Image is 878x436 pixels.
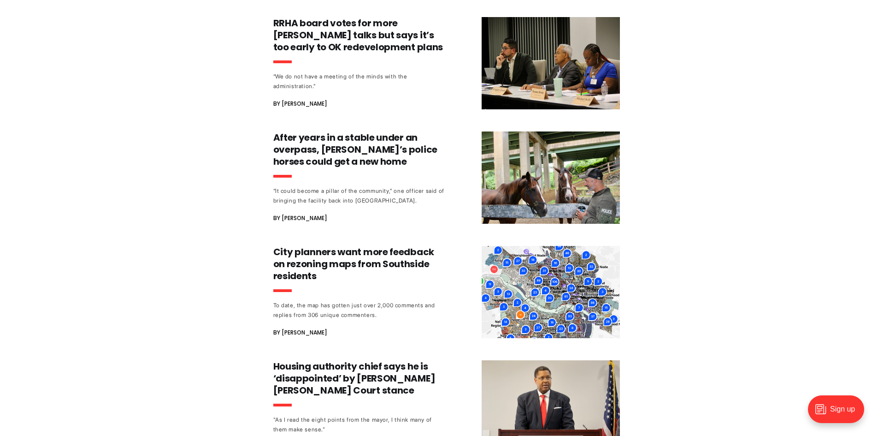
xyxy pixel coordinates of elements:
img: After years in a stable under an overpass, Richmond’s police horses could get a new home [482,131,620,224]
div: "As I read the eight points from the mayor, I think many of them make sense." [273,415,445,434]
div: “We do not have a meeting of the minds with the administration.” [273,72,445,91]
h3: After years in a stable under an overpass, [PERSON_NAME]’s police horses could get a new home [273,131,445,167]
span: By [PERSON_NAME] [273,213,327,224]
h3: Housing authority chief says he is ‘disappointed’ by [PERSON_NAME] [PERSON_NAME] Court stance [273,360,445,396]
div: To date, the map has gotten just over 2,000 comments and replies from 306 unique commenters. [273,300,445,320]
img: RRHA board votes for more Gilpin talks but says it’s too early to OK redevelopment plans [482,17,620,109]
iframe: portal-trigger [800,391,878,436]
h3: City planners want more feedback on rezoning maps from Southside residents [273,246,445,282]
a: After years in a stable under an overpass, [PERSON_NAME]’s police horses could get a new home “It... [273,131,620,224]
a: RRHA board votes for more [PERSON_NAME] talks but says it’s too early to OK redevelopment plans “... [273,17,620,109]
h3: RRHA board votes for more [PERSON_NAME] talks but says it’s too early to OK redevelopment plans [273,17,445,53]
img: City planners want more feedback on rezoning maps from Southside residents [482,246,620,338]
span: By [PERSON_NAME] [273,98,327,109]
span: By [PERSON_NAME] [273,327,327,338]
a: City planners want more feedback on rezoning maps from Southside residents To date, the map has g... [273,246,620,338]
div: “It could become a pillar of the community,” one officer said of bringing the facility back into ... [273,186,445,205]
